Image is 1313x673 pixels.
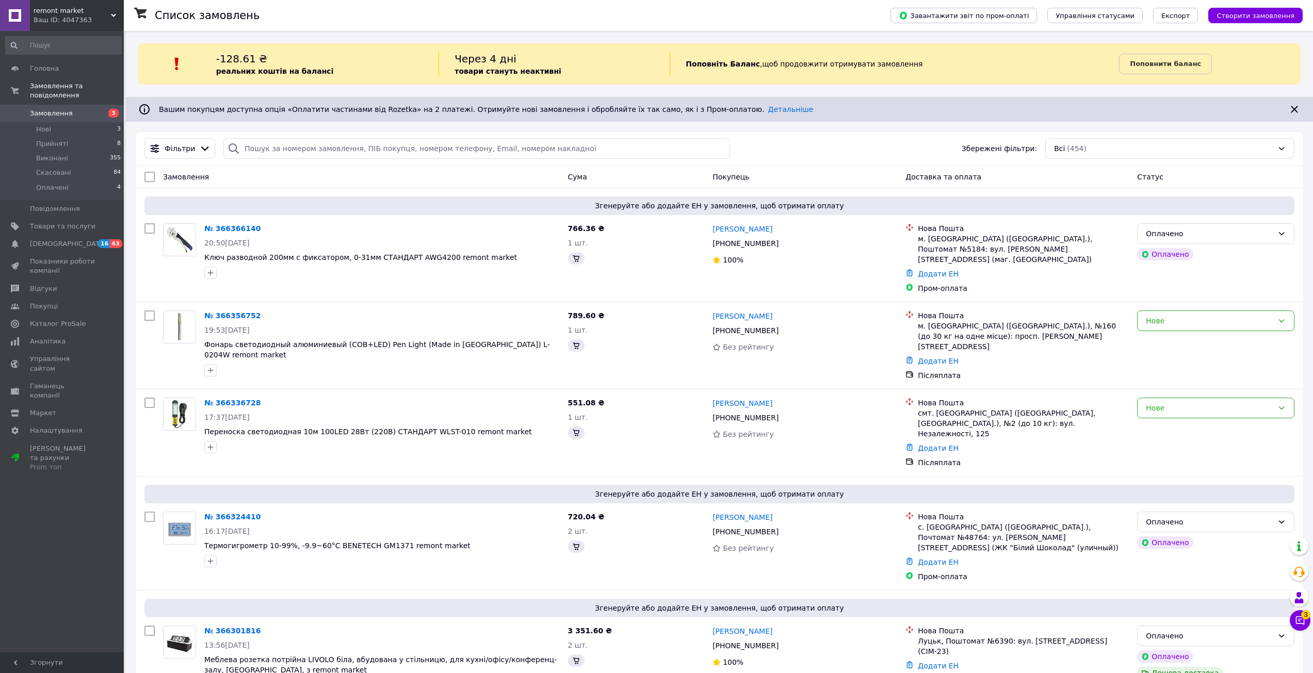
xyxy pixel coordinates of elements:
input: Пошук [5,36,122,55]
span: Завантажити звіт по пром-оплаті [899,11,1029,20]
span: 43 [110,239,122,248]
span: Експорт [1161,12,1190,20]
span: Управління статусами [1056,12,1134,20]
b: реальних коштів на балансі [216,67,334,75]
img: Фото товару [164,512,196,544]
div: смт. [GEOGRAPHIC_DATA] ([GEOGRAPHIC_DATA], [GEOGRAPHIC_DATA].), №2 (до 10 кг): вул. Незалежності,... [918,408,1129,439]
span: Без рейтингу [723,343,774,351]
div: Пром-оплата [918,283,1129,293]
img: :exclamation: [169,56,185,72]
span: 8 [117,139,121,149]
div: Нова Пошта [918,223,1129,234]
div: , щоб продовжити отримувати замовлення [670,52,1119,76]
span: 766.36 ₴ [568,224,605,233]
span: Згенеруйте або додайте ЕН у замовлення, щоб отримати оплату [149,603,1290,613]
input: Пошук за номером замовлення, ПІБ покупця, номером телефону, Email, номером накладної [223,138,730,159]
span: Головна [30,64,59,73]
a: Додати ЕН [918,270,959,278]
div: [PHONE_NUMBER] [710,236,781,251]
span: 2 шт. [568,527,588,535]
a: № 366336728 [204,399,261,407]
a: [PERSON_NAME] [712,626,772,636]
span: Вашим покупцям доступна опція «Оплатити частинами від Rozetka» на 2 платежі. Отримуйте нові замов... [159,105,813,113]
div: [PHONE_NUMBER] [710,411,781,425]
a: Фото товару [163,310,196,343]
span: Відгуки [30,284,57,293]
span: 4 [117,183,121,192]
div: Післяплата [918,370,1129,381]
div: [PHONE_NUMBER] [710,524,781,539]
button: Чат з покупцем3 [1290,610,1310,631]
a: Фонарь светодиодный алюминиевый (COB+LED) Pen Light (Made in [GEOGRAPHIC_DATA]) L-0204W remont ma... [204,340,550,359]
div: Нова Пошта [918,310,1129,321]
span: Замовлення [30,109,73,118]
span: Доставка та оплата [905,173,981,181]
span: 17:37[DATE] [204,413,250,421]
div: с. [GEOGRAPHIC_DATA] ([GEOGRAPHIC_DATA].), Почтомат №48764: ул. [PERSON_NAME][STREET_ADDRESS] (ЖК... [918,522,1129,553]
div: Луцьк, Поштомат №6390: вул. [STREET_ADDRESS] (СІМ-23) [918,636,1129,656]
div: Оплачено [1137,536,1193,549]
div: Нова Пошта [918,512,1129,522]
div: Оплачено [1146,228,1273,239]
span: -128.61 ₴ [216,53,267,65]
img: Фото товару [164,626,196,658]
div: Ваш ID: 4047363 [34,15,124,25]
a: Фото товару [163,512,196,545]
b: товари стануть неактивні [455,67,561,75]
span: 19:53[DATE] [204,326,250,334]
span: Показники роботи компанії [30,257,95,275]
span: 3 351.60 ₴ [568,627,612,635]
span: 20:50[DATE] [204,239,250,247]
button: Завантажити звіт по пром-оплаті [890,8,1037,23]
span: Прийняті [36,139,68,149]
div: Нова Пошта [918,398,1129,408]
span: 1 шт. [568,239,588,247]
span: Товари та послуги [30,222,95,231]
a: Фото товару [163,398,196,431]
a: Створити замовлення [1198,11,1303,19]
span: 1 шт. [568,326,588,334]
img: Фото товару [164,224,196,256]
span: 3 [1301,610,1310,619]
a: Додати ЕН [918,558,959,566]
span: Оплачені [36,183,69,192]
span: 2 шт. [568,641,588,649]
a: Додати ЕН [918,357,959,365]
span: Статус [1137,173,1163,181]
img: Фото товару [164,311,196,343]
span: Створити замовлення [1217,12,1294,20]
div: Нове [1146,315,1273,326]
div: Оплачено [1137,248,1193,260]
span: Cума [568,173,587,181]
div: Пром-оплата [918,571,1129,582]
span: Всі [1054,143,1065,154]
span: Без рейтингу [723,430,774,438]
span: Маркет [30,408,56,418]
span: 789.60 ₴ [568,311,605,320]
span: 13:56[DATE] [204,641,250,649]
span: 720.04 ₴ [568,513,605,521]
a: [PERSON_NAME] [712,398,772,408]
a: [PERSON_NAME] [712,311,772,321]
span: Управління сайтом [30,354,95,373]
span: Повідомлення [30,204,80,214]
span: Ключ разводной 200мм с фиксатором, 0-31мм СТАНДАРТ AWG4200 remont market [204,253,517,261]
span: 551.08 ₴ [568,399,605,407]
a: Фото товару [163,223,196,256]
button: Експорт [1153,8,1198,23]
span: remont market [34,6,111,15]
span: 100% [723,256,743,264]
span: Покупці [30,302,58,311]
div: [PHONE_NUMBER] [710,323,781,338]
div: Оплачено [1146,516,1273,528]
a: Термогигрометр 10-99%, -9.9~60°C BENETECH GM1371 remont market [204,541,471,550]
a: Фото товару [163,626,196,659]
h1: Список замовлень [155,9,260,22]
span: 3 [108,109,119,118]
a: № 366356752 [204,311,261,320]
span: Збережені фільтри: [962,143,1037,154]
span: 3 [117,125,121,134]
span: Замовлення [163,173,209,181]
